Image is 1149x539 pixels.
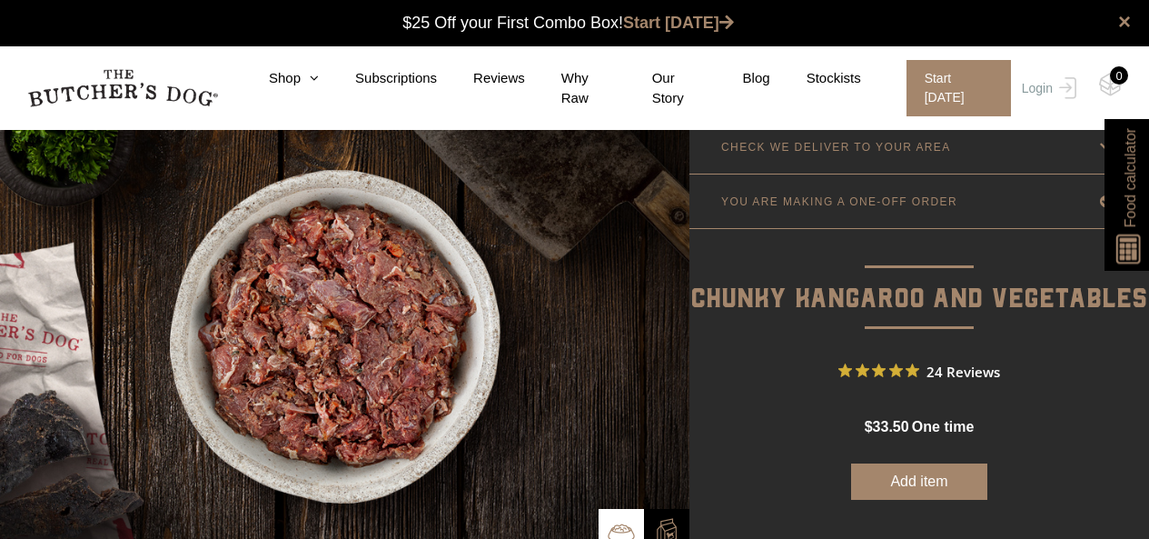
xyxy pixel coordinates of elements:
span: 33.50 [873,419,909,434]
a: Our Story [616,68,707,109]
a: Start [DATE] [888,60,1017,116]
a: Subscriptions [319,68,437,89]
p: Chunky Kangaroo and Vegetables [689,229,1149,321]
a: close [1118,11,1131,33]
span: Food calculator [1119,128,1141,227]
span: $ [865,419,873,434]
a: Login [1017,60,1076,116]
button: Rated 4.8 out of 5 stars from 24 reviews. Jump to reviews. [838,357,1000,384]
span: 24 Reviews [926,357,1000,384]
a: CHECK WE DELIVER TO YOUR AREA [689,120,1149,174]
div: 0 [1110,66,1128,85]
a: Why Raw [525,68,616,109]
p: YOU ARE MAKING A ONE-OFF ORDER [721,195,957,208]
a: Start [DATE] [623,14,734,32]
a: Stockists [770,68,861,89]
button: Add item [851,464,987,500]
a: Shop [233,68,319,89]
a: YOU ARE MAKING A ONE-OFF ORDER [689,175,1149,228]
a: Blog [707,68,770,89]
img: TBD_Cart-Empty.png [1099,73,1122,96]
span: one time [912,419,974,434]
a: Reviews [437,68,525,89]
span: Start [DATE] [906,60,1011,116]
p: CHECK WE DELIVER TO YOUR AREA [721,141,951,154]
